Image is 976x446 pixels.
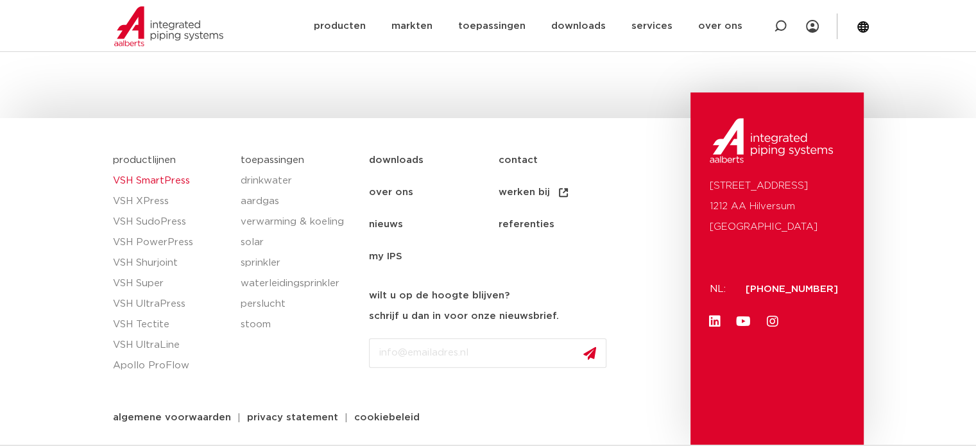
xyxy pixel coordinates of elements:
a: productlijnen [113,155,176,165]
a: algemene voorwaarden [103,413,241,422]
a: verwarming & koeling [241,212,356,232]
a: werken bij [498,176,627,209]
a: stoom [241,314,356,335]
a: downloads [369,144,498,176]
a: solar [241,232,356,253]
strong: schrijf u dan in voor onze nieuwsbrief. [369,311,559,321]
a: [PHONE_NUMBER] [746,284,838,294]
a: my IPS [369,241,498,273]
a: VSH UltraPress [113,294,228,314]
span: algemene voorwaarden [113,413,231,422]
a: aardgas [241,191,356,212]
p: [STREET_ADDRESS] 1212 AA Hilversum [GEOGRAPHIC_DATA] [710,176,844,237]
a: VSH XPress [113,191,228,212]
a: VSH SudoPress [113,212,228,232]
iframe: reCAPTCHA [369,378,564,428]
a: nieuws [369,209,498,241]
span: privacy statement [247,413,338,422]
a: VSH Super [113,273,228,294]
a: Apollo ProFlow [113,356,228,376]
a: referenties [498,209,627,241]
a: perslucht [241,294,356,314]
a: over ons [369,176,498,209]
span: cookiebeleid [354,413,420,422]
a: VSH Tectite [113,314,228,335]
a: sprinkler [241,253,356,273]
nav: Menu [369,144,684,273]
a: drinkwater [241,171,356,191]
a: VSH Shurjoint [113,253,228,273]
input: info@emailadres.nl [369,338,606,368]
a: contact [498,144,627,176]
a: VSH UltraLine [113,335,228,356]
a: VSH PowerPress [113,232,228,253]
a: privacy statement [237,413,348,422]
strong: wilt u op de hoogte blijven? [369,291,509,300]
a: VSH SmartPress [113,171,228,191]
a: cookiebeleid [345,413,429,422]
img: send.svg [583,347,596,360]
a: toepassingen [241,155,304,165]
p: NL: [710,279,730,300]
a: waterleidingsprinkler [241,273,356,294]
